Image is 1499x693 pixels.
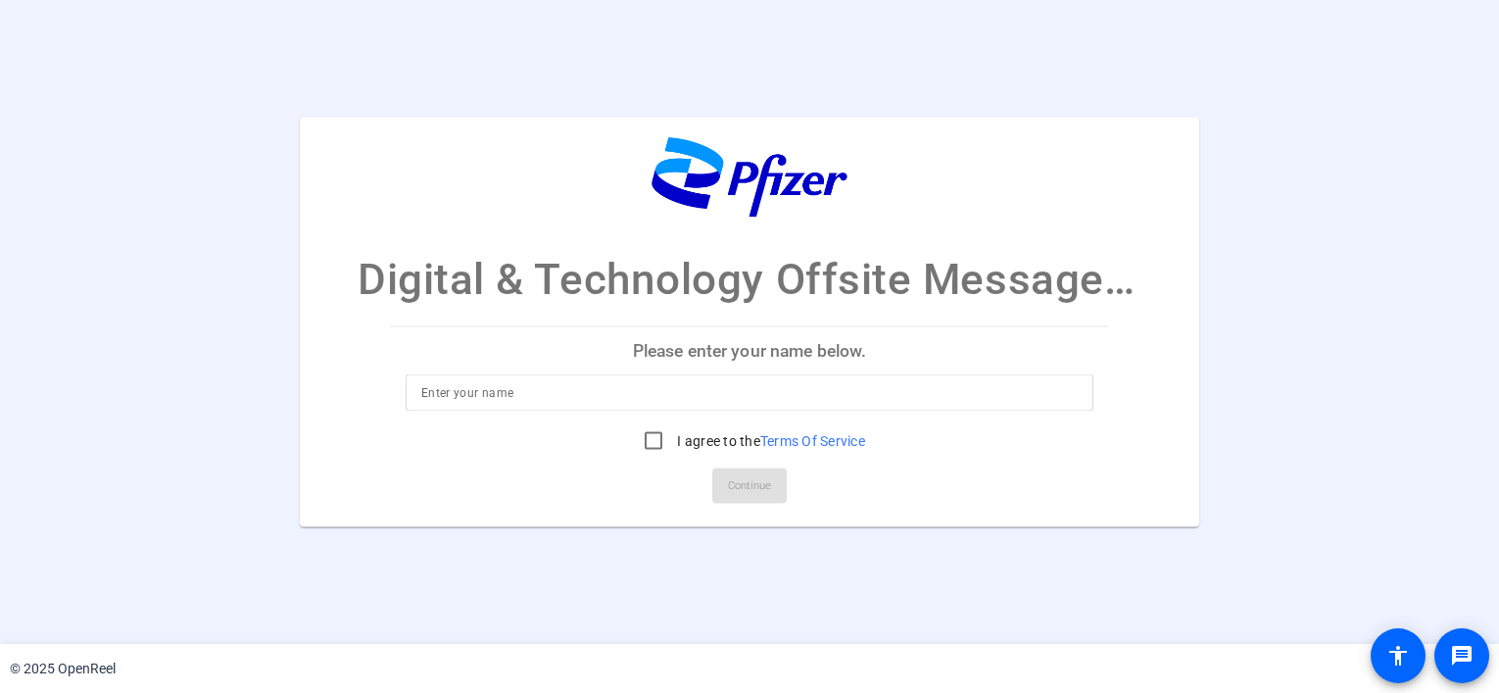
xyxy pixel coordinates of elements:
[421,381,1078,405] input: Enter your name
[390,327,1109,374] p: Please enter your name below.
[1386,644,1410,668] mat-icon: accessibility
[358,247,1141,312] p: Digital & Technology Offsite Message Recording
[10,659,116,679] div: © 2025 OpenReel
[1450,644,1474,668] mat-icon: message
[673,431,865,451] label: I agree to the
[652,136,847,218] img: company-logo
[760,433,865,449] a: Terms Of Service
